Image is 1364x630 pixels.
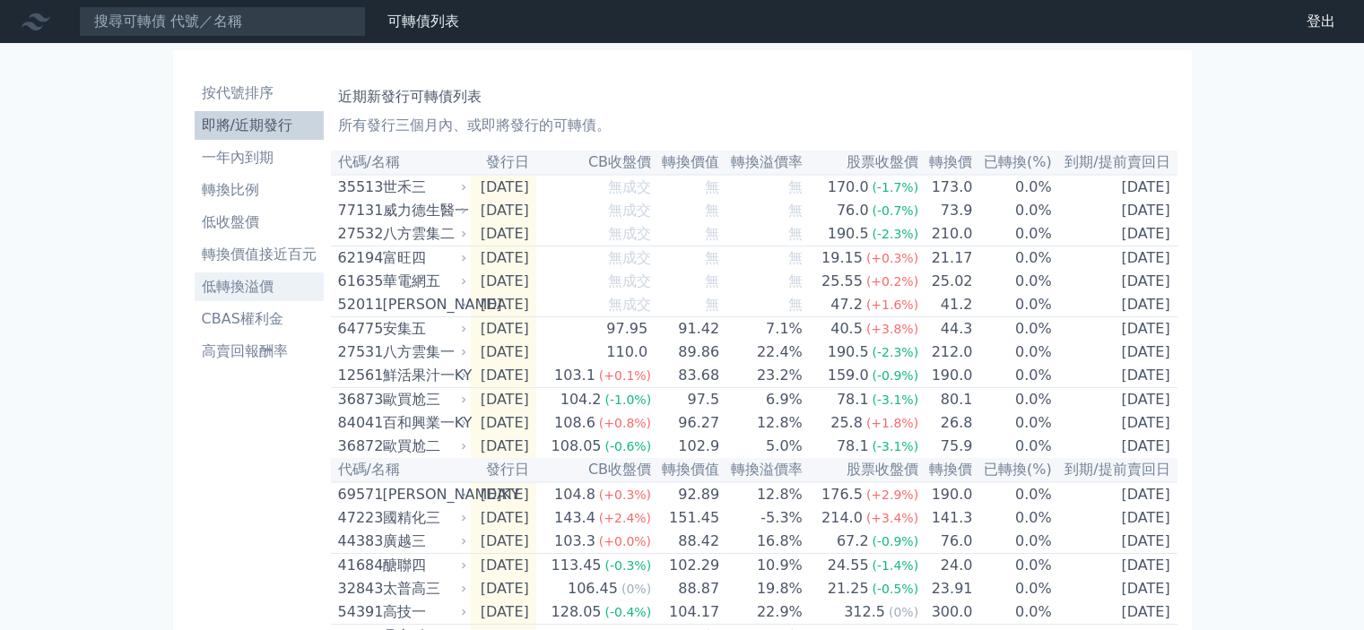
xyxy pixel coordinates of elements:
[919,199,973,222] td: 73.9
[720,506,804,530] td: -5.3%
[551,531,599,552] div: 103.3
[824,341,873,363] div: 190.5
[1053,317,1177,341] td: [DATE]
[720,458,804,482] th: 轉換溢價率
[195,305,324,333] a: CBAS權利金
[383,412,464,434] div: 百和興業一KY
[720,317,804,341] td: 7.1%
[471,458,536,482] th: 發行日
[804,151,919,175] th: 股票收盤價
[471,411,536,435] td: [DATE]
[195,115,324,136] li: 即將/近期發行
[383,507,464,529] div: 國精化三
[973,222,1052,246] td: 0.0%
[833,531,873,552] div: 67.2
[195,341,324,362] li: 高賣回報酬率
[383,341,464,363] div: 八方雲集一
[195,179,324,201] li: 轉換比例
[1053,506,1177,530] td: [DATE]
[866,322,918,336] span: (+3.8%)
[471,364,536,388] td: [DATE]
[973,506,1052,530] td: 0.0%
[1053,388,1177,412] td: [DATE]
[547,601,604,623] div: 128.05
[720,435,804,458] td: 5.0%
[1053,482,1177,506] td: [DATE]
[973,293,1052,317] td: 0.0%
[973,175,1052,199] td: 0.0%
[1053,222,1177,246] td: [DATE]
[788,272,803,289] span: 無
[866,251,918,265] span: (+0.3%)
[652,151,720,175] th: 轉換價值
[383,389,464,410] div: 歐買尬三
[866,511,918,525] span: (+3.4%)
[338,365,378,386] div: 12561
[973,600,1052,625] td: 0.0%
[652,388,720,412] td: 97.5
[919,151,973,175] th: 轉換價
[872,439,918,453] span: (-3.1%)
[973,341,1052,364] td: 0.0%
[338,341,378,363] div: 27531
[604,558,651,573] span: (-0.3%)
[1053,270,1177,293] td: [DATE]
[919,600,973,625] td: 300.0
[720,530,804,554] td: 16.8%
[827,294,866,315] div: 47.2
[338,484,378,505] div: 69571
[973,364,1052,388] td: 0.0%
[705,202,719,219] span: 無
[564,578,621,600] div: 106.45
[383,318,464,340] div: 安集五
[604,439,651,453] span: (-0.6%)
[551,365,599,386] div: 103.1
[471,530,536,554] td: [DATE]
[599,368,651,383] span: (+0.1%)
[338,578,378,600] div: 32843
[1053,246,1177,271] td: [DATE]
[608,249,651,266] span: 無成交
[973,458,1052,482] th: 已轉換(%)
[471,246,536,271] td: [DATE]
[652,482,720,506] td: 92.89
[471,293,536,317] td: [DATE]
[471,222,536,246] td: [DATE]
[383,294,464,315] div: [PERSON_NAME]
[338,601,378,623] div: 54391
[471,151,536,175] th: 發行日
[338,271,378,292] div: 61635
[652,530,720,554] td: 88.42
[195,208,324,237] a: 低收盤價
[973,482,1052,506] td: 0.0%
[652,458,720,482] th: 轉換價值
[840,601,889,623] div: 312.5
[331,151,471,175] th: 代碼/名稱
[872,368,918,383] span: (-0.9%)
[720,554,804,578] td: 10.9%
[338,294,378,315] div: 52011
[705,225,719,242] span: 無
[551,484,599,505] div: 104.8
[621,582,651,596] span: (0%)
[833,436,873,457] div: 78.1
[1053,175,1177,199] td: [DATE]
[973,435,1052,458] td: 0.0%
[195,143,324,172] a: 一年內到期
[383,555,464,576] div: 醣聯四
[919,577,973,600] td: 23.91
[824,177,873,198] div: 170.0
[195,337,324,366] a: 高賣回報酬率
[866,488,918,502] span: (+2.9%)
[195,244,324,265] li: 轉換價值接近百元
[1053,458,1177,482] th: 到期/提前賣回日
[872,582,918,596] span: (-0.5%)
[599,416,651,430] span: (+0.8%)
[599,534,651,548] span: (+0.0%)
[195,211,324,233] li: 低收盤價
[824,555,873,576] div: 24.55
[720,411,804,435] td: 12.8%
[338,507,378,529] div: 47223
[872,180,918,194] span: (-1.7%)
[338,200,378,221] div: 77131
